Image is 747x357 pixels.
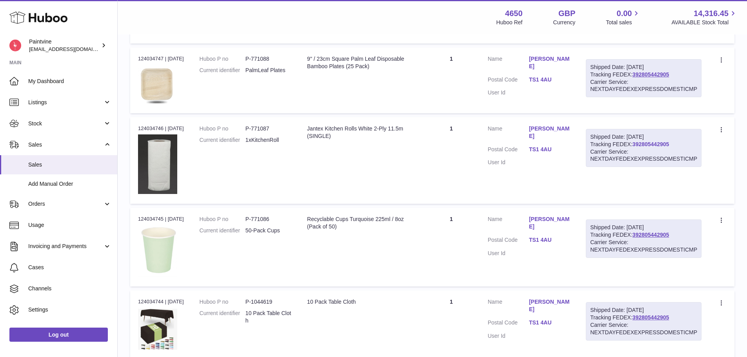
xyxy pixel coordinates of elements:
div: 124034747 | [DATE] [138,55,184,62]
a: [PERSON_NAME] [529,298,570,313]
dd: 50-Pack Cups [245,227,291,234]
div: 124034745 | [DATE] [138,216,184,223]
dt: Huboo P no [200,216,245,223]
span: Sales [28,141,103,149]
strong: 4650 [505,8,523,19]
div: Tracking FEDEX: [586,219,702,258]
span: Channels [28,285,111,292]
div: Tracking FEDEX: [586,129,702,167]
dt: User Id [488,89,529,96]
a: TS1 4AU [529,76,570,83]
dt: Huboo P no [200,125,245,132]
a: [PERSON_NAME] [529,216,570,230]
dt: User Id [488,332,529,340]
a: TS1 4AU [529,146,570,153]
dt: User Id [488,250,529,257]
div: Carrier Service: NEXTDAYFEDEXEXPRESSDOMESTICMP [590,78,697,93]
div: Huboo Ref [496,19,523,26]
div: Tracking FEDEX: [586,59,702,98]
img: 1683654719.png [138,65,177,103]
div: Jantex Kitchen Rolls White 2-Ply 11.5m (SINGLE) [307,125,415,140]
img: 1683653173.png [138,225,177,277]
a: TS1 4AU [529,319,570,326]
div: Carrier Service: NEXTDAYFEDEXEXPRESSDOMESTICMP [590,148,697,163]
a: 392805442905 [632,71,669,78]
span: 14,316.45 [694,8,729,19]
div: Tracking FEDEX: [586,302,702,341]
dd: P-771088 [245,55,291,63]
a: 14,316.45 AVAILABLE Stock Total [671,8,738,26]
a: [PERSON_NAME] [529,55,570,70]
a: 392805442905 [632,232,669,238]
div: Recyclable Cups Turquoise 225ml / 8oz (Pack of 50) [307,216,415,230]
div: Shipped Date: [DATE] [590,63,697,71]
dt: Name [488,216,529,232]
div: Carrier Service: NEXTDAYFEDEXEXPRESSDOMESTICMP [590,239,697,254]
div: Currency [553,19,576,26]
span: AVAILABLE Stock Total [671,19,738,26]
a: [PERSON_NAME] [529,125,570,140]
dd: 10 Pack Table Cloth [245,310,291,324]
a: TS1 4AU [529,236,570,244]
div: 10 Pack Table Cloth [307,298,415,306]
span: Cases [28,264,111,271]
dt: User Id [488,159,529,166]
dd: P-1044619 [245,298,291,306]
dt: Huboo P no [200,298,245,306]
dt: Current identifier [200,310,245,324]
a: 0.00 Total sales [606,8,641,26]
a: 392805442905 [632,141,669,147]
strong: GBP [558,8,575,19]
img: 1747297223.png [138,308,177,350]
span: 0.00 [617,8,632,19]
div: Shipped Date: [DATE] [590,306,697,314]
div: Paintvine [29,38,100,53]
span: [EMAIL_ADDRESS][DOMAIN_NAME] [29,46,115,52]
dt: Name [488,298,529,315]
div: Carrier Service: NEXTDAYFEDEXEXPRESSDOMESTICMP [590,321,697,336]
dd: P-771086 [245,216,291,223]
img: euan@paintvine.co.uk [9,40,21,51]
dt: Postal Code [488,319,529,328]
span: My Dashboard [28,78,111,85]
img: 1683653328.png [138,134,177,194]
span: Stock [28,120,103,127]
div: Shipped Date: [DATE] [590,133,697,141]
div: 124034746 | [DATE] [138,125,184,132]
span: Sales [28,161,111,169]
dt: Current identifier [200,67,245,74]
td: 1 [423,208,480,286]
span: Listings [28,99,103,106]
dt: Huboo P no [200,55,245,63]
dt: Name [488,55,529,72]
dd: PalmLeaf Plates [245,67,291,74]
dt: Postal Code [488,76,529,85]
span: Usage [28,221,111,229]
dt: Current identifier [200,227,245,234]
dt: Postal Code [488,146,529,155]
td: 1 [423,117,480,204]
a: Log out [9,328,108,342]
span: Total sales [606,19,641,26]
span: Settings [28,306,111,314]
td: 1 [423,47,480,113]
dt: Current identifier [200,136,245,144]
a: 392805442905 [632,314,669,321]
span: Add Manual Order [28,180,111,188]
div: 9" / 23cm Square Palm Leaf Disposable Bamboo Plates (25 Pack) [307,55,415,70]
dd: 1xKitchenRoll [245,136,291,144]
dt: Postal Code [488,236,529,246]
span: Orders [28,200,103,208]
dd: P-771087 [245,125,291,132]
div: Shipped Date: [DATE] [590,224,697,231]
div: 124034744 | [DATE] [138,298,184,305]
dt: Name [488,125,529,142]
span: Invoicing and Payments [28,243,103,250]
